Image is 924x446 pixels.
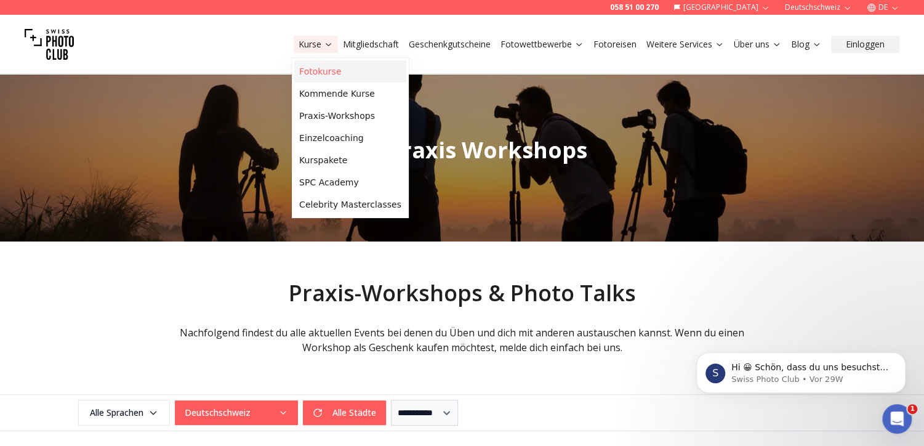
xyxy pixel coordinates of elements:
[734,38,781,51] a: Über uns
[80,402,168,424] span: Alle Sprachen
[646,38,724,51] a: Weitere Services
[589,36,641,53] button: Fotoreisen
[303,400,386,425] button: Alle Städte
[180,326,744,354] span: Nachfolgend findest du alle aktuellen Events bei denen du Üben und dich mit anderen austauschen k...
[496,36,589,53] button: Fotowettbewerbe
[500,38,584,51] a: Fotowettbewerbe
[294,36,338,53] button: Kurse
[157,281,768,306] h2: Praxis-Workshops & Photo Talks
[882,404,912,434] iframe: Intercom live chat
[831,36,899,53] button: Einloggen
[338,36,404,53] button: Mitgliedschaft
[175,400,298,425] button: Deutschschweiz
[786,36,826,53] button: Blog
[78,400,170,426] button: Alle Sprachen
[409,38,491,51] a: Geschenkgutscheine
[294,127,406,149] a: Einzelcoaching
[610,2,659,12] a: 058 51 00 270
[337,135,587,165] span: Fotopraxis Workshops
[294,83,406,105] a: Kommende Kurse
[791,38,821,51] a: Blog
[641,36,729,53] button: Weitere Services
[404,36,496,53] button: Geschenkgutscheine
[299,38,333,51] a: Kurse
[294,105,406,127] a: Praxis-Workshops
[593,38,637,51] a: Fotoreisen
[294,193,406,216] a: Celebrity Masterclasses
[678,326,924,413] iframe: Intercom notifications Nachricht
[294,149,406,171] a: Kurspakete
[294,60,406,83] a: Fotokurse
[729,36,786,53] button: Über uns
[25,20,74,69] img: Swiss photo club
[294,171,406,193] a: SPC Academy
[343,38,399,51] a: Mitgliedschaft
[907,404,917,414] span: 1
